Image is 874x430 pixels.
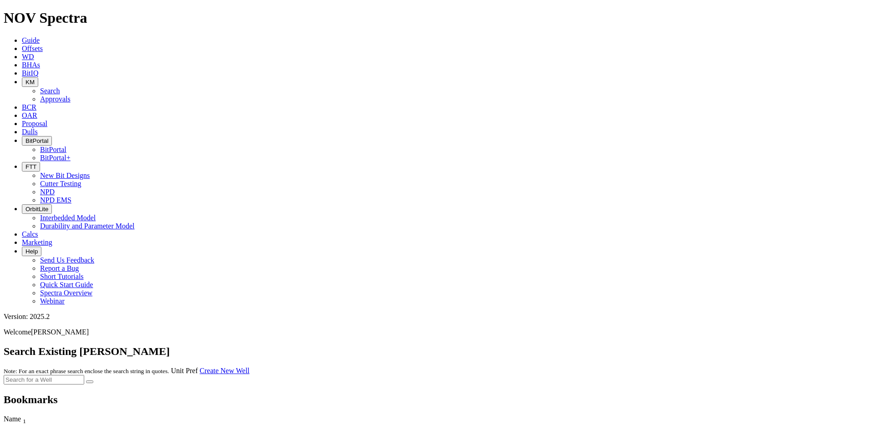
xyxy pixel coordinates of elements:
button: FTT [22,162,40,172]
span: BitPortal [25,137,48,144]
a: Marketing [22,238,52,246]
h2: Search Existing [PERSON_NAME] [4,345,870,358]
h2: Bookmarks [4,394,870,406]
a: Offsets [22,45,43,52]
a: Durability and Parameter Model [40,222,135,230]
div: Version: 2025.2 [4,313,870,321]
a: BitPortal+ [40,154,71,162]
a: NPD EMS [40,196,71,204]
a: OAR [22,111,37,119]
a: Guide [22,36,40,44]
a: Report a Bug [40,264,79,272]
a: BitIQ [22,69,38,77]
span: [PERSON_NAME] [31,328,89,336]
a: Search [40,87,60,95]
sub: 1 [23,418,26,425]
a: Short Tutorials [40,273,84,280]
a: New Bit Designs [40,172,90,179]
p: Welcome [4,328,870,336]
a: NPD [40,188,55,196]
span: OrbitLite [25,206,48,212]
a: Approvals [40,95,71,103]
a: Cutter Testing [40,180,81,187]
a: Create New Well [200,367,249,374]
a: Interbedded Model [40,214,96,222]
a: Proposal [22,120,47,127]
button: OrbitLite [22,204,52,214]
button: BitPortal [22,136,52,146]
a: Calcs [22,230,38,238]
small: Note: For an exact phrase search enclose the search string in quotes. [4,368,169,374]
button: Help [22,247,41,256]
div: Name Sort None [4,415,809,425]
a: BitPortal [40,146,66,153]
span: Name [4,415,21,423]
span: FTT [25,163,36,170]
input: Search for a Well [4,375,84,384]
a: WD [22,53,34,61]
a: BCR [22,103,36,111]
a: Webinar [40,297,65,305]
span: Help [25,248,38,255]
a: Spectra Overview [40,289,92,297]
a: Send Us Feedback [40,256,94,264]
a: BHAs [22,61,40,69]
h1: NOV Spectra [4,10,870,26]
a: Dulls [22,128,38,136]
span: KM [25,79,35,86]
button: KM [22,77,38,87]
span: Sort None [23,415,26,423]
a: Quick Start Guide [40,281,93,288]
a: Unit Pref [171,367,198,374]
